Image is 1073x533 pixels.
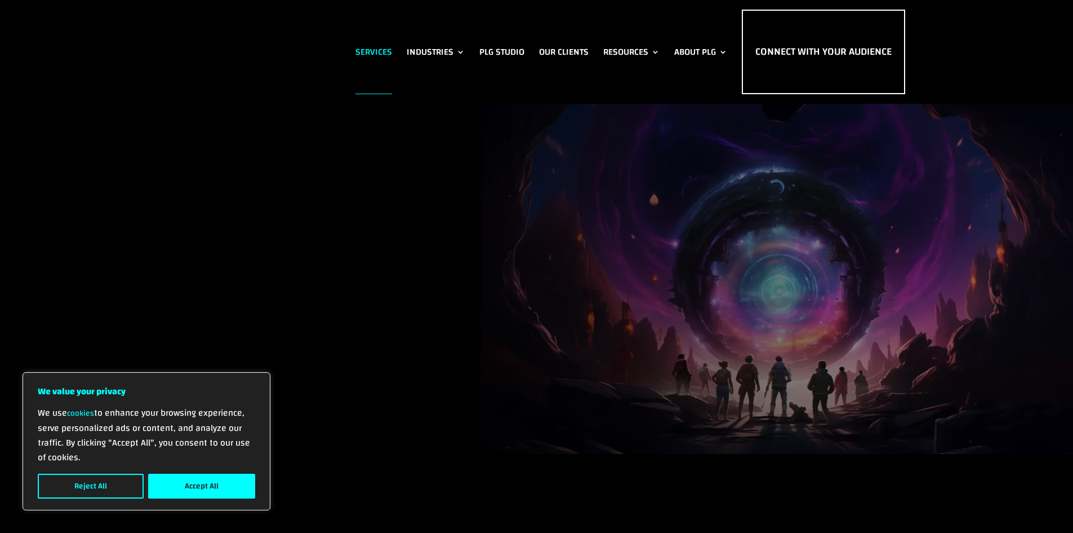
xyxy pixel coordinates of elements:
[603,10,660,94] a: Resources
[67,406,94,421] a: cookies
[38,474,144,499] button: Reject All
[148,474,255,499] button: Accept All
[407,10,465,94] a: Industries
[38,384,255,399] p: We value your privacy
[23,372,270,510] div: We value your privacy
[674,10,727,94] a: About PLG
[742,10,905,94] a: Connect with Your Audience
[479,10,524,94] a: PLG Studio
[38,406,255,465] p: We use to enhance your browsing experience, serve personalized ads or content, and analyze our tr...
[539,10,589,94] a: Our Clients
[355,10,392,94] a: Services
